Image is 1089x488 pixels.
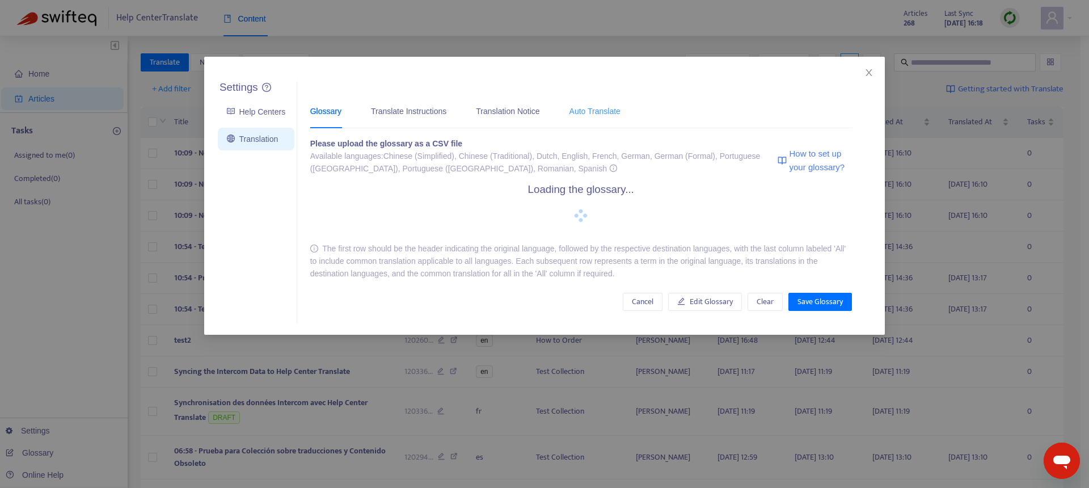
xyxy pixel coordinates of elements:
span: info-circle [310,245,318,253]
button: Edit Glossary [668,293,742,311]
button: Save Glossary [788,293,852,311]
span: edit [677,297,685,305]
a: question-circle [262,83,271,92]
div: Please upload the glossary as a CSV file [310,137,775,150]
iframe: Button to launch messaging window [1044,443,1080,479]
a: Translation [227,134,278,144]
button: Cancel [623,293,662,311]
span: Save Glossary [797,296,843,308]
span: close [864,68,873,77]
div: Auto Translate [569,105,621,117]
span: Clear [757,296,774,308]
div: Translate Instructions [371,105,446,117]
h5: Loading the glossary... [528,183,634,196]
span: Cancel [632,296,653,308]
a: Help Centers [227,107,285,116]
button: Close [863,66,875,79]
button: Clear [748,293,783,311]
span: Edit Glossary [690,296,733,308]
div: The first row should be the header indicating the original language, followed by the respective d... [310,242,852,280]
div: Available languages: Chinese (Simplified), Chinese (Traditional), Dutch, English, French, German,... [310,150,775,175]
a: How to set up your glossary? [778,137,852,183]
div: Translation Notice [476,105,539,117]
img: image-link [778,156,787,165]
h5: Settings [220,81,258,94]
span: How to set up your glossary? [790,147,852,174]
div: Glossary [310,105,341,117]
